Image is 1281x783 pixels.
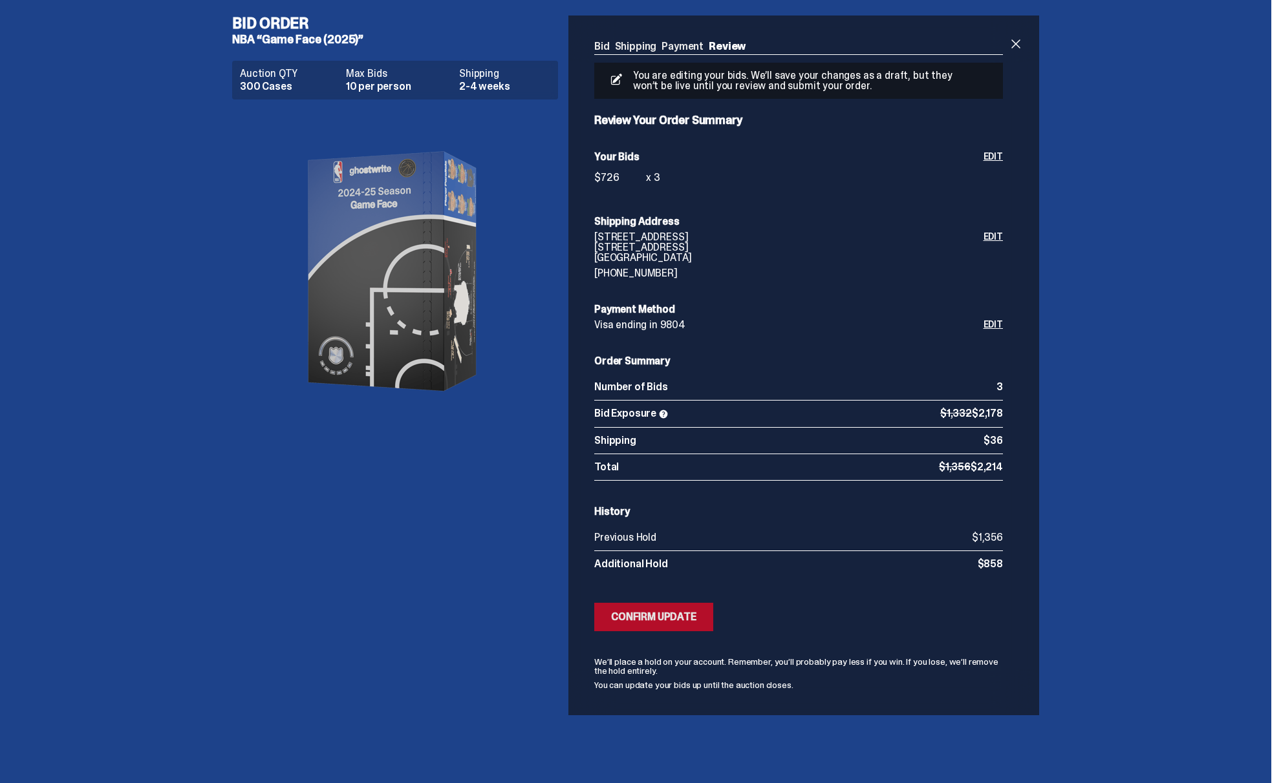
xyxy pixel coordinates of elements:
p: [GEOGRAPHIC_DATA] [594,253,984,263]
p: $726 [594,172,646,183]
span: $1,332 [940,406,972,420]
p: [PHONE_NUMBER] [594,268,984,278]
dt: Max Bids [346,68,451,79]
button: Confirm Update [594,603,713,631]
p: [STREET_ADDRESS] [594,242,984,253]
div: Confirm Update [611,612,696,622]
h6: Payment Method [594,304,1003,315]
h6: Shipping Address [594,216,1003,227]
dd: 2-4 weeks [459,81,550,92]
dd: 300 Cases [240,81,338,92]
p: $36 [984,435,1003,446]
a: Bid [594,39,610,53]
p: Additional Hold [594,559,978,569]
p: Shipping [594,435,984,446]
h5: Review Your Order Summary [594,114,1003,126]
a: Shipping [615,39,657,53]
p: $1,356 [972,532,1003,543]
h4: Bid Order [232,16,568,31]
a: Edit [984,152,1003,191]
p: $2,214 [939,462,1003,472]
h6: Your Bids [594,152,984,162]
h6: Order Summary [594,356,1003,366]
h5: NBA “Game Face (2025)” [232,34,568,45]
dd: 10 per person [346,81,451,92]
dt: Auction QTY [240,68,338,79]
p: 3 [996,382,1003,392]
p: Previous Hold [594,532,972,543]
p: $2,178 [940,408,1003,419]
a: Edit [984,320,1003,330]
p: You can update your bids up until the auction closes. [594,680,1003,689]
p: You are editing your bids. We’ll save your changes as a draft, but they won’t be live until you r... [628,70,963,91]
dt: Shipping [459,68,550,79]
a: Payment [662,39,704,53]
p: [STREET_ADDRESS] [594,232,984,242]
p: We’ll place a hold on your account. Remember, you’ll probably pay less if you win. If you lose, w... [594,657,1003,675]
h6: History [594,506,1003,517]
a: Review [709,39,746,53]
p: Number of Bids [594,382,996,392]
p: $858 [978,559,1003,569]
p: Bid Exposure [594,408,940,419]
img: product image [266,110,524,433]
span: $1,356 [939,460,971,474]
p: x 3 [646,172,660,183]
p: Total [594,462,939,472]
p: Visa ending in 9804 [594,320,984,330]
a: Edit [984,232,1003,278]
